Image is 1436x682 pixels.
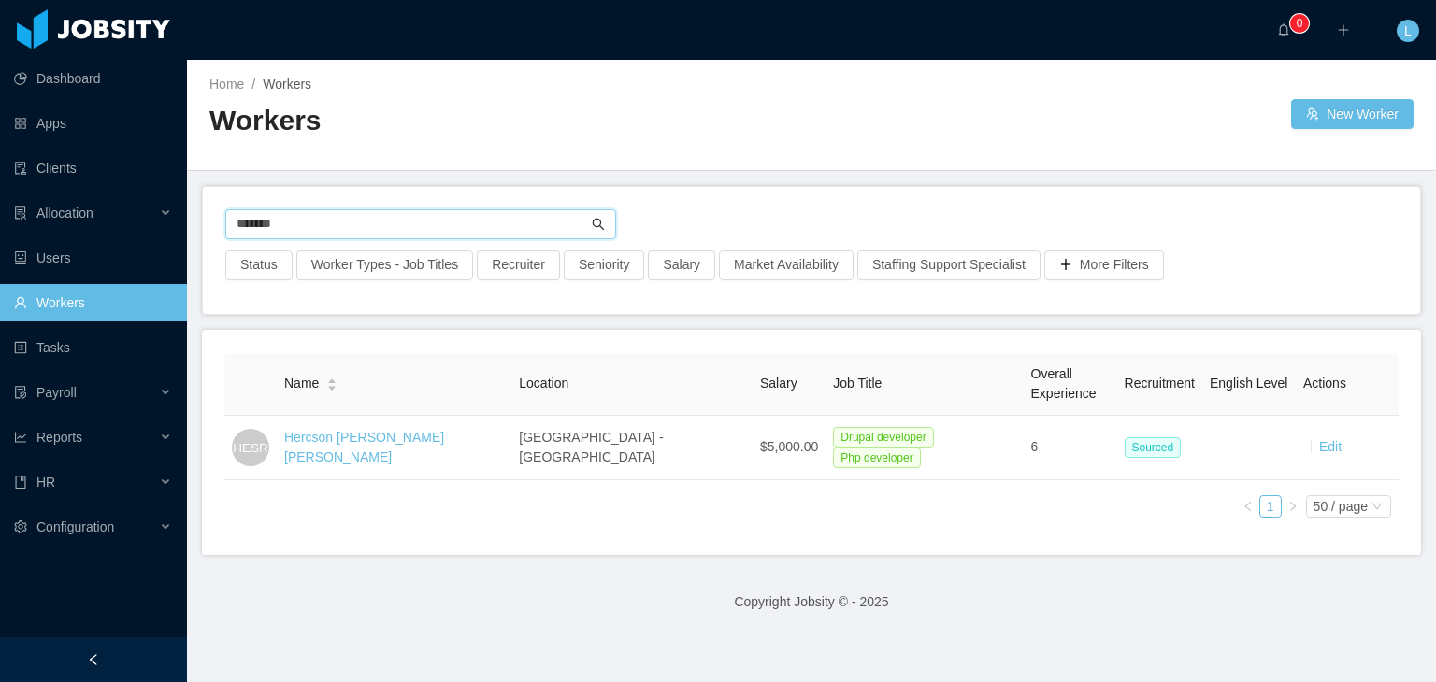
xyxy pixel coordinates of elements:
[284,430,444,464] a: Hercson [PERSON_NAME] [PERSON_NAME]
[326,376,337,389] div: Sort
[1287,501,1299,512] i: icon: right
[14,431,27,444] i: icon: line-chart
[564,250,644,280] button: Seniority
[719,250,854,280] button: Market Availability
[14,284,172,321] a: icon: userWorkers
[760,376,797,391] span: Salary
[14,239,172,277] a: icon: robotUsers
[36,475,55,490] span: HR
[209,77,244,92] a: Home
[225,250,293,280] button: Status
[233,429,268,465] span: HESR
[833,427,933,448] span: Drupal developer
[1031,366,1097,401] span: Overall Experience
[327,377,337,382] i: icon: caret-up
[1314,496,1368,517] div: 50 / page
[36,206,93,220] span: Allocation
[1237,495,1259,518] li: Previous Page
[1282,495,1304,518] li: Next Page
[857,250,1041,280] button: Staffing Support Specialist
[1125,439,1189,454] a: Sourced
[296,250,473,280] button: Worker Types - Job Titles
[1259,495,1282,518] li: 1
[592,218,605,231] i: icon: search
[36,385,77,400] span: Payroll
[14,386,27,399] i: icon: file-protect
[1260,496,1281,517] a: 1
[187,570,1436,634] footer: Copyright Jobsity © - 2025
[36,430,82,445] span: Reports
[327,383,337,389] i: icon: caret-down
[519,376,568,391] span: Location
[284,374,319,393] span: Name
[14,476,27,489] i: icon: book
[833,376,882,391] span: Job Title
[14,329,172,366] a: icon: profileTasks
[1337,23,1350,36] i: icon: plus
[1277,23,1290,36] i: icon: bell
[1291,99,1414,129] button: icon: usergroup-addNew Worker
[14,206,27,220] i: icon: solution
[1125,437,1182,458] span: Sourced
[251,77,255,92] span: /
[511,416,753,480] td: [GEOGRAPHIC_DATA] - [GEOGRAPHIC_DATA]
[760,439,818,454] span: $5,000.00
[1303,376,1346,391] span: Actions
[14,520,27,533] i: icon: setting
[1242,501,1254,512] i: icon: left
[263,77,311,92] span: Workers
[1319,439,1342,454] a: Edit
[1290,14,1309,33] sup: 0
[1210,376,1287,391] span: English Level
[1044,250,1164,280] button: icon: plusMore Filters
[36,519,114,534] span: Configuration
[477,250,560,280] button: Recruiter
[1024,416,1117,480] td: 6
[1404,20,1412,42] span: L
[14,60,172,97] a: icon: pie-chartDashboard
[14,105,172,142] a: icon: appstoreApps
[209,102,811,140] h2: Workers
[1125,376,1195,391] span: Recruitment
[833,448,920,468] span: Php developer
[648,250,715,280] button: Salary
[1371,501,1383,514] i: icon: down
[14,149,172,187] a: icon: auditClients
